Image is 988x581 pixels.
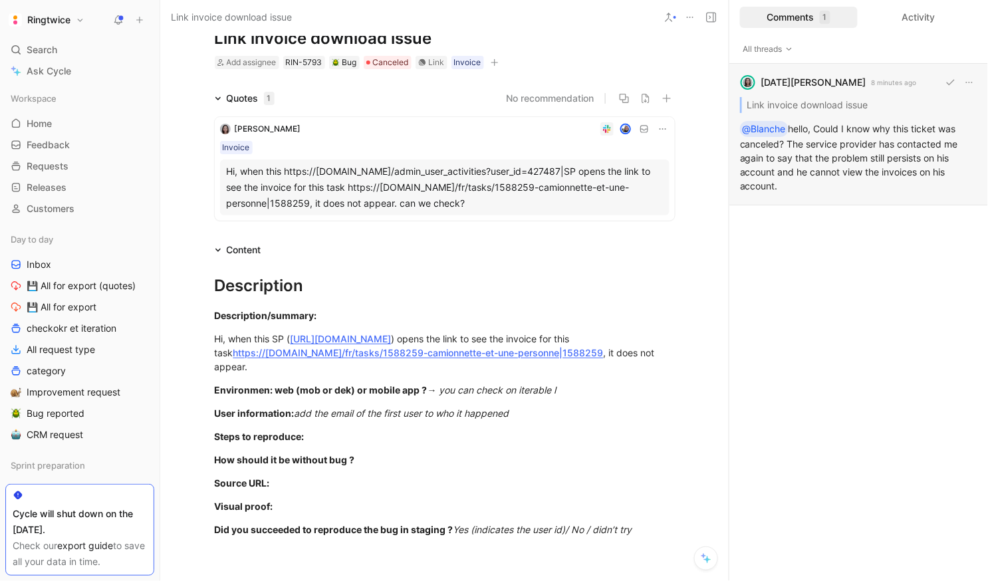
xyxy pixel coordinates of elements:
[13,506,147,538] div: Cycle will shut down on the [DATE].
[227,90,275,106] div: Quotes
[5,361,154,381] a: category
[5,455,154,475] div: Sprint preparation
[820,11,830,24] div: 1
[264,92,275,105] div: 1
[5,297,154,317] a: 💾 All for export
[227,164,663,211] div: Hi, when this https://[DOMAIN_NAME]/admin_user_activities?user_id=427487|SP opens the link to see...
[5,229,154,445] div: Day to dayInbox💾 All for export (quotes)💾 All for exportcheckokr et iterationAll request typecate...
[220,124,231,134] img: 6507430703168_ab2bb11a4ae4e439b234_192.jpg
[27,322,116,335] span: checkokr et iteration
[295,407,509,419] em: add the email of the first user to who it happened
[5,114,154,134] a: Home
[5,340,154,360] a: All request type
[215,477,270,489] strong: Source URL:
[291,333,392,344] a: [URL][DOMAIN_NAME]
[27,14,70,26] h1: Ringtwice
[27,279,136,292] span: 💾 All for export (quotes)
[740,7,858,28] div: Comments1
[215,501,273,512] strong: Visual proof:
[27,428,83,441] span: CRM request
[27,138,70,152] span: Feedback
[215,431,305,442] strong: Steps to reproduce:
[286,56,322,69] div: RIN-5793
[209,90,280,106] div: Quotes1
[5,199,154,219] a: Customers
[27,386,120,399] span: Improvement request
[742,76,754,88] img: avatar
[11,387,21,398] img: 🐌
[27,181,66,194] span: Releases
[5,61,154,81] a: Ask Cycle
[9,13,22,27] img: Ringtwice
[872,76,917,88] p: 8 minutes ago
[27,258,51,271] span: Inbox
[5,40,154,60] div: Search
[364,56,412,69] div: Canceled
[171,9,292,25] span: Link invoice download issue
[8,384,24,400] button: 🐌
[428,384,556,396] em: → you can check on iterable l
[5,318,154,338] a: checkokr et iteration
[215,310,317,321] strong: Description/summary:
[27,160,68,173] span: Requests
[27,343,95,356] span: All request type
[27,117,52,130] span: Home
[27,364,66,378] span: category
[743,43,793,56] span: All threads
[27,202,74,215] span: Customers
[215,407,295,419] strong: User information:
[215,454,355,465] strong: How should it be without bug ?
[5,156,154,176] a: Requests
[373,56,409,69] span: Canceled
[227,242,261,258] div: Content
[429,56,445,69] div: Link
[5,255,154,275] a: Inbox
[8,427,24,443] button: 🤖
[5,404,154,423] a: 🪲Bug reported
[5,455,154,564] div: Sprint preparationVoice-of-CustomersPlan in the sprint♟️Candidate for next sprint🤖Grooming
[454,56,481,69] div: Invoice
[11,459,85,472] span: Sprint preparation
[5,88,154,108] div: Workspace
[5,135,154,155] a: Feedback
[329,56,360,69] div: 🪲Bug
[57,540,113,551] a: export guide
[11,233,53,246] span: Day to day
[332,58,340,66] img: 🪲
[235,124,301,134] span: [PERSON_NAME]
[27,63,71,79] span: Ask Cycle
[5,276,154,296] a: 💾 All for export (quotes)
[740,43,797,56] button: All threads
[223,141,250,154] div: Invoice
[27,300,96,314] span: 💾 All for export
[761,74,866,90] div: [DATE][PERSON_NAME]
[215,28,675,49] h1: Link invoice download issue
[13,538,147,570] div: Check our to save all your data in time.
[27,407,84,420] span: Bug reported
[5,229,154,249] div: Day to day
[215,524,453,535] strong: Did you succeeded to reproduce the bug in staging ?
[453,524,632,535] em: Yes (indicates the user id)/ No / didn’t try
[11,408,21,419] img: 🪲
[11,92,57,105] span: Workspace
[5,481,154,501] a: Voice-of-Customers
[215,274,675,298] div: Description
[860,7,978,28] div: Activity
[233,347,604,358] a: https://[DOMAIN_NAME]/fr/tasks/1588259-camionnette-et-une-personne|1588259
[209,242,267,258] div: Content
[11,429,21,440] img: 🤖
[8,406,24,421] button: 🪲
[27,42,57,58] span: Search
[5,382,154,402] a: 🐌Improvement request
[332,56,357,69] div: Bug
[507,90,594,106] button: No recommendation
[215,384,428,396] strong: Environmen: web (mob or dek) or mobile app ?
[227,57,277,67] span: Add assignee
[5,11,88,29] button: RingtwiceRingtwice
[5,177,154,197] a: Releases
[621,125,630,134] img: avatar
[215,332,675,374] div: Hi, when this SP ( ) opens the link to see the invoice for this task , it does not appear.
[5,425,154,445] a: 🤖CRM request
